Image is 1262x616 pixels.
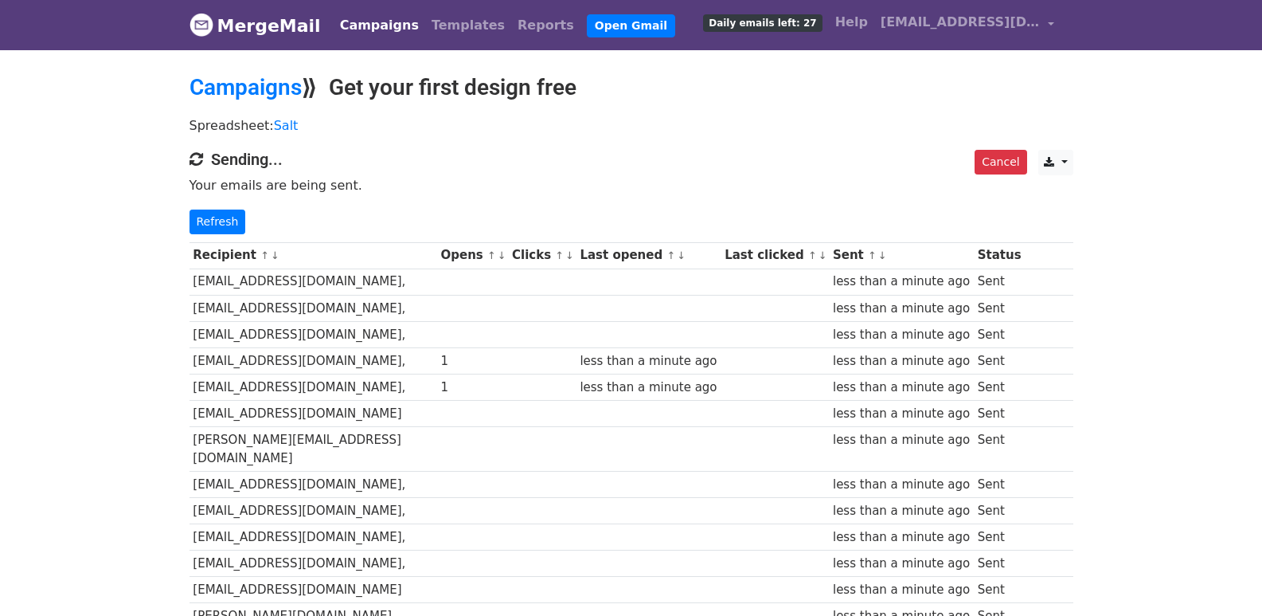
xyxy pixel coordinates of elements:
[974,401,1025,427] td: Sent
[819,249,827,261] a: ↓
[440,379,504,397] div: 1
[974,427,1025,472] td: Sent
[833,352,970,371] div: less than a minute ago
[833,379,970,397] div: less than a minute ago
[487,249,496,261] a: ↑
[189,117,1073,134] p: Spreadsheet:
[189,74,302,100] a: Campaigns
[666,249,675,261] a: ↑
[189,177,1073,194] p: Your emails are being sent.
[721,242,829,269] th: Last clicked
[833,528,970,547] div: less than a minute ago
[271,249,279,261] a: ↓
[189,427,437,472] td: [PERSON_NAME][EMAIL_ADDRESS][DOMAIN_NAME]
[677,249,686,261] a: ↓
[974,321,1025,347] td: Sent
[703,14,822,32] span: Daily emails left: 27
[260,249,269,261] a: ↑
[974,347,1025,374] td: Sent
[189,269,437,295] td: [EMAIL_ADDRESS][DOMAIN_NAME],
[974,375,1025,401] td: Sent
[974,524,1025,551] td: Sent
[833,326,970,344] div: less than a minute ago
[808,249,817,261] a: ↑
[189,150,1073,169] h4: Sending...
[565,249,574,261] a: ↓
[975,150,1026,175] a: Cancel
[833,431,970,449] div: less than a minute ago
[189,471,437,497] td: [EMAIL_ADDRESS][DOMAIN_NAME],
[189,347,437,374] td: [EMAIL_ADDRESS][DOMAIN_NAME],
[974,269,1025,295] td: Sent
[587,14,675,37] a: Open Gmail
[974,295,1025,321] td: Sent
[189,321,437,347] td: [EMAIL_ADDRESS][DOMAIN_NAME],
[829,6,874,38] a: Help
[697,6,828,38] a: Daily emails left: 27
[189,375,437,401] td: [EMAIL_ADDRESS][DOMAIN_NAME],
[437,242,509,269] th: Opens
[425,10,511,41] a: Templates
[440,352,504,371] div: 1
[189,401,437,427] td: [EMAIL_ADDRESS][DOMAIN_NAME]
[829,242,974,269] th: Sent
[511,10,580,41] a: Reports
[189,242,437,269] th: Recipient
[833,581,970,599] div: less than a minute ago
[974,551,1025,577] td: Sent
[974,577,1025,603] td: Sent
[189,497,437,524] td: [EMAIL_ADDRESS][DOMAIN_NAME],
[868,249,877,261] a: ↑
[576,242,721,269] th: Last opened
[881,13,1040,32] span: [EMAIL_ADDRESS][DOMAIN_NAME]
[555,249,564,261] a: ↑
[874,6,1061,44] a: [EMAIL_ADDRESS][DOMAIN_NAME]
[334,10,425,41] a: Campaigns
[508,242,576,269] th: Clicks
[189,13,213,37] img: MergeMail logo
[833,502,970,520] div: less than a minute ago
[189,577,437,603] td: [EMAIL_ADDRESS][DOMAIN_NAME]
[189,524,437,551] td: [EMAIL_ADDRESS][DOMAIN_NAME],
[833,273,970,291] div: less than a minute ago
[833,555,970,573] div: less than a minute ago
[189,9,321,42] a: MergeMail
[974,471,1025,497] td: Sent
[974,242,1025,269] th: Status
[580,352,717,371] div: less than a minute ago
[189,551,437,577] td: [EMAIL_ADDRESS][DOMAIN_NAME],
[189,210,246,234] a: Refresh
[189,74,1073,101] h2: ⟫ Get your first design free
[833,476,970,494] div: less than a minute ago
[274,118,299,133] a: Salt
[833,300,970,318] div: less than a minute ago
[974,497,1025,524] td: Sent
[498,249,506,261] a: ↓
[580,379,717,397] div: less than a minute ago
[878,249,887,261] a: ↓
[833,405,970,423] div: less than a minute ago
[189,295,437,321] td: [EMAIL_ADDRESS][DOMAIN_NAME],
